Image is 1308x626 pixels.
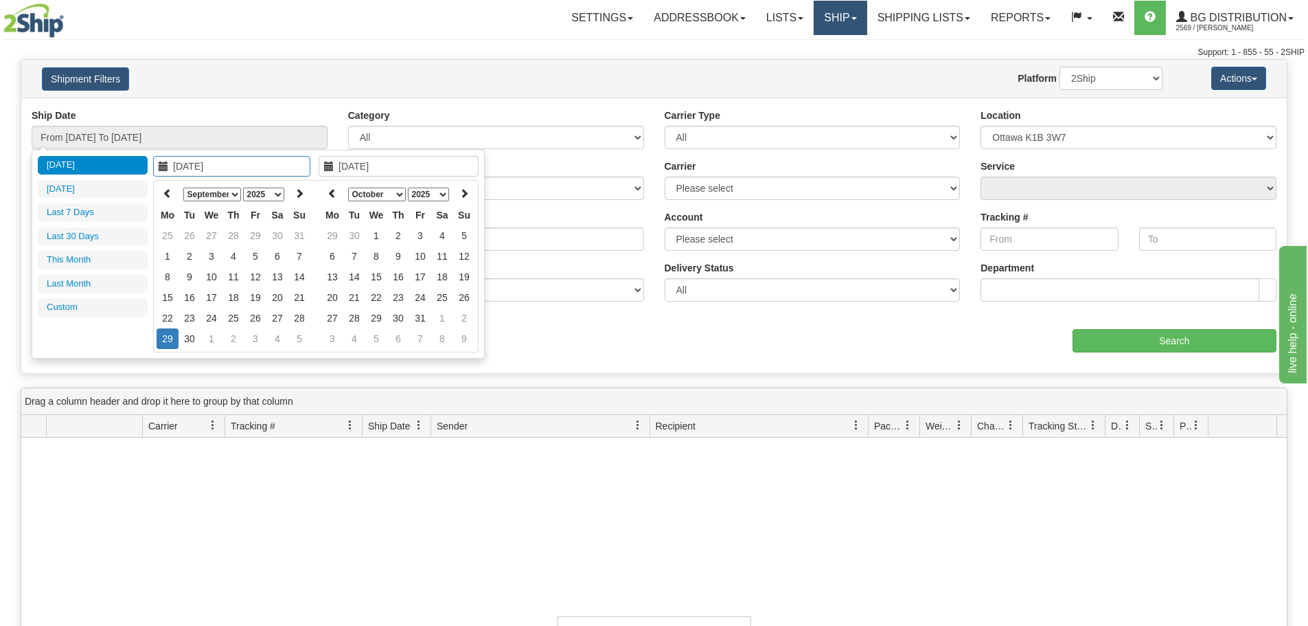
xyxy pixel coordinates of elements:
[431,246,453,267] td: 11
[431,287,453,308] td: 25
[948,414,971,437] a: Weight filter column settings
[244,287,266,308] td: 19
[38,251,148,269] li: This Month
[38,156,148,175] li: [DATE]
[244,267,266,287] td: 12
[1111,419,1123,433] span: Delivery Status
[38,227,148,246] li: Last 30 Days
[343,225,365,246] td: 30
[980,261,1034,275] label: Department
[10,8,127,25] div: live help - online
[343,287,365,308] td: 21
[343,308,365,328] td: 28
[453,308,475,328] td: 2
[200,287,222,308] td: 17
[365,328,387,349] td: 5
[222,328,244,349] td: 2
[343,267,365,287] td: 14
[244,246,266,267] td: 5
[321,205,343,225] th: Mo
[387,328,409,349] td: 6
[339,414,362,437] a: Tracking # filter column settings
[42,67,129,91] button: Shipment Filters
[157,267,179,287] td: 8
[32,109,76,122] label: Ship Date
[365,225,387,246] td: 1
[896,414,919,437] a: Packages filter column settings
[222,225,244,246] td: 28
[179,205,200,225] th: Tu
[756,1,814,35] a: Lists
[3,47,1305,58] div: Support: 1 - 855 - 55 - 2SHIP
[665,210,703,224] label: Account
[453,246,475,267] td: 12
[231,419,275,433] span: Tracking #
[157,287,179,308] td: 15
[1211,67,1266,90] button: Actions
[665,261,734,275] label: Delivery Status
[200,225,222,246] td: 27
[200,267,222,287] td: 10
[38,203,148,222] li: Last 7 Days
[365,205,387,225] th: We
[321,308,343,328] td: 27
[179,246,200,267] td: 2
[3,3,64,38] img: logo2569.jpg
[222,267,244,287] td: 11
[453,328,475,349] td: 9
[867,1,980,35] a: Shipping lists
[665,109,720,122] label: Carrier Type
[157,225,179,246] td: 25
[38,275,148,293] li: Last Month
[845,414,868,437] a: Recipient filter column settings
[157,246,179,267] td: 1
[288,287,310,308] td: 21
[222,205,244,225] th: Th
[200,246,222,267] td: 3
[157,205,179,225] th: Mo
[409,328,431,349] td: 7
[343,246,365,267] td: 7
[1166,1,1304,35] a: BG Distribution 2569 / [PERSON_NAME]
[387,267,409,287] td: 16
[288,205,310,225] th: Su
[643,1,756,35] a: Addressbook
[179,308,200,328] td: 23
[999,414,1022,437] a: Charge filter column settings
[368,419,410,433] span: Ship Date
[321,267,343,287] td: 13
[365,246,387,267] td: 8
[1187,12,1287,23] span: BG Distribution
[157,328,179,349] td: 29
[321,246,343,267] td: 6
[348,109,390,122] label: Category
[387,246,409,267] td: 9
[1081,414,1105,437] a: Tracking Status filter column settings
[407,414,431,437] a: Ship Date filter column settings
[1150,414,1173,437] a: Shipment Issues filter column settings
[200,205,222,225] th: We
[288,246,310,267] td: 7
[321,287,343,308] td: 20
[665,159,696,173] label: Carrier
[1116,414,1139,437] a: Delivery Status filter column settings
[561,1,643,35] a: Settings
[1145,419,1157,433] span: Shipment Issues
[874,419,903,433] span: Packages
[266,308,288,328] td: 27
[387,225,409,246] td: 2
[179,225,200,246] td: 26
[814,1,867,35] a: Ship
[431,225,453,246] td: 4
[222,246,244,267] td: 4
[222,287,244,308] td: 18
[21,388,1287,415] div: grid grouping header
[1139,227,1276,251] input: To
[266,205,288,225] th: Sa
[343,205,365,225] th: Tu
[431,205,453,225] th: Sa
[980,227,1118,251] input: From
[926,419,954,433] span: Weight
[266,287,288,308] td: 20
[365,308,387,328] td: 29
